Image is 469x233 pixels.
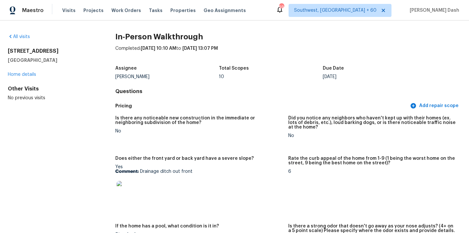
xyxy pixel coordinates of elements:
[409,100,461,112] button: Add repair scope
[83,7,104,14] span: Projects
[288,156,456,165] h5: Rate the curb appeal of the home from 1-9 (1 being the worst home on the street, 9 being the best...
[8,48,94,54] h2: [STREET_ADDRESS]
[62,7,76,14] span: Visits
[294,7,377,14] span: Southwest, [GEOGRAPHIC_DATA] + 60
[115,103,409,109] h5: Pricing
[288,116,456,130] h5: Did you notice any neighbors who haven't kept up with their homes (ex. lots of debris, etc.), lou...
[115,66,137,71] h5: Assignee
[170,7,196,14] span: Properties
[115,116,283,125] h5: Is there any noticeable new construction in the immediate or neighboring subdivision of the home?
[279,4,284,10] div: 590
[115,224,219,228] h5: If the home has a pool, what condition is it in?
[115,129,283,133] div: No
[219,66,249,71] h5: Total Scopes
[288,169,456,174] div: 6
[111,7,141,14] span: Work Orders
[288,224,456,233] h5: Is there a strong odor that doesn't go away as your nose adjusts? (4+ on a 5 point scale) Please ...
[22,7,44,14] span: Maestro
[8,96,45,100] span: No previous visits
[204,7,246,14] span: Geo Assignments
[115,165,283,206] div: Yes
[323,75,427,79] div: [DATE]
[141,46,176,51] span: [DATE] 10:10 AM
[288,133,456,138] div: No
[115,169,283,174] p: Drainage ditch out front
[323,66,344,71] h5: Due Date
[8,34,30,39] a: All visits
[411,102,459,110] span: Add repair scope
[8,57,94,63] h5: [GEOGRAPHIC_DATA]
[115,34,461,40] h2: In-Person Walkthrough
[182,46,218,51] span: [DATE] 13:07 PM
[8,86,94,92] div: Other Visits
[8,72,36,77] a: Home details
[219,75,323,79] div: 10
[115,45,461,62] div: Completed: to
[149,8,163,13] span: Tasks
[407,7,459,14] span: [PERSON_NAME] Dash
[115,88,461,95] h4: Questions
[115,169,139,174] b: Comment:
[115,156,254,161] h5: Does either the front yard or back yard have a severe slope?
[115,75,219,79] div: [PERSON_NAME]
